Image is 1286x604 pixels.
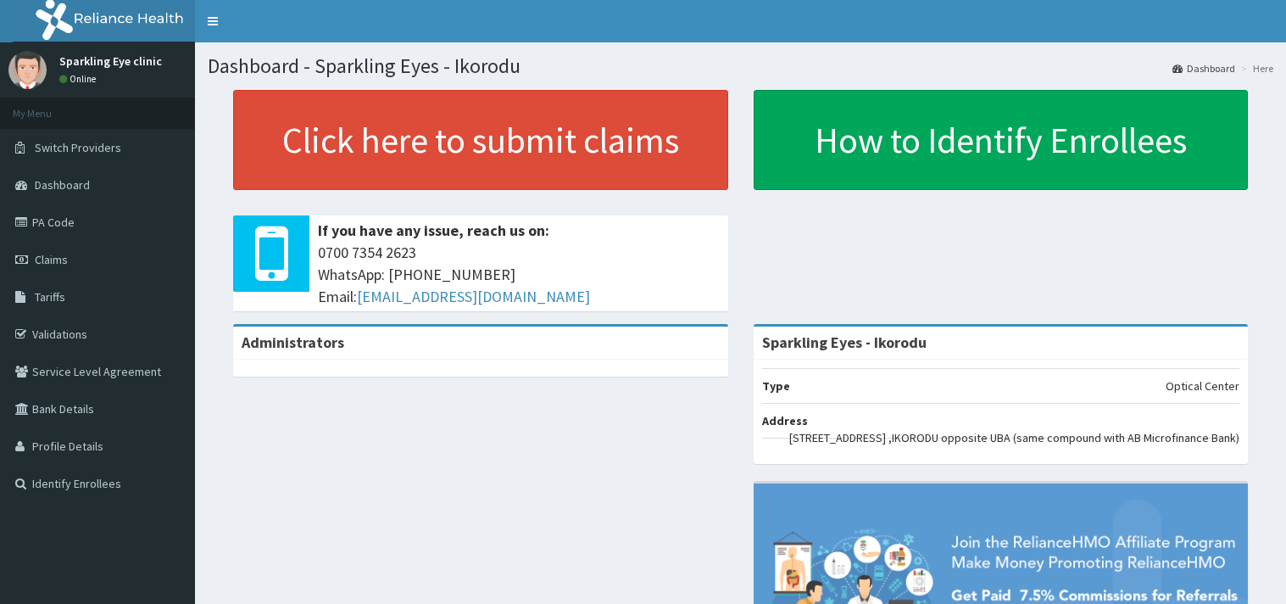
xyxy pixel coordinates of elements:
span: Tariffs [35,289,65,305]
p: [STREET_ADDRESS] ,IKORODU opposite UBA (same compound with AB Microfinance Bank) [789,429,1239,446]
span: Switch Providers [35,140,121,155]
h1: Dashboard - Sparkling Eyes - Ikorodu [208,55,1273,77]
b: Type [762,378,790,394]
a: [EMAIL_ADDRESS][DOMAIN_NAME] [357,287,590,306]
img: User Image [8,51,47,89]
a: Click here to submit claims [233,90,728,190]
b: Address [762,413,808,428]
a: How to Identify Enrollees [754,90,1249,190]
p: Optical Center [1166,377,1239,394]
span: 0700 7354 2623 WhatsApp: [PHONE_NUMBER] Email: [318,242,720,307]
a: Online [59,73,100,85]
b: If you have any issue, reach us on: [318,221,549,240]
span: Claims [35,252,68,267]
a: Dashboard [1172,61,1235,75]
strong: Sparkling Eyes - Ikorodu [762,333,927,352]
span: Dashboard [35,177,90,193]
p: Sparkling Eye clinic [59,55,162,67]
li: Here [1237,61,1273,75]
b: Administrators [242,333,344,352]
